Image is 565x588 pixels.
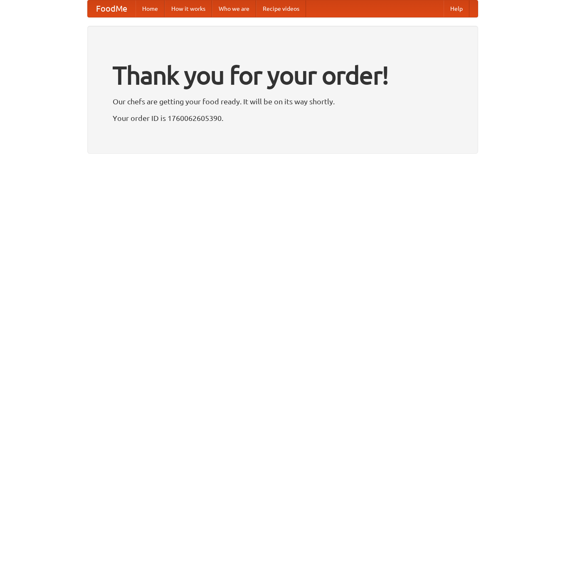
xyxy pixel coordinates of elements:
a: Recipe videos [256,0,306,17]
a: Home [136,0,165,17]
p: Our chefs are getting your food ready. It will be on its way shortly. [113,95,453,108]
a: Who we are [212,0,256,17]
h1: Thank you for your order! [113,55,453,95]
a: FoodMe [88,0,136,17]
a: How it works [165,0,212,17]
p: Your order ID is 1760062605390. [113,112,453,124]
a: Help [444,0,469,17]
